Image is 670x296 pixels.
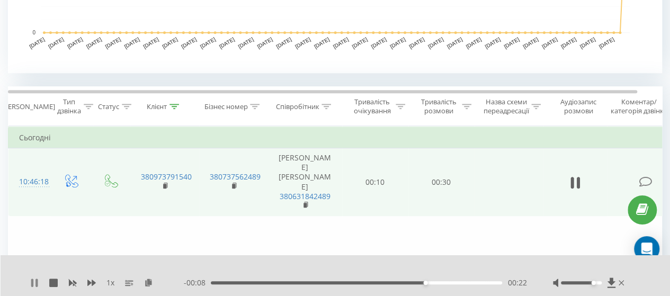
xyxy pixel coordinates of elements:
[142,36,159,49] text: [DATE]
[104,36,122,49] text: [DATE]
[507,277,526,288] span: 00:22
[332,36,350,49] text: [DATE]
[180,36,198,49] text: [DATE]
[57,97,81,115] div: Тип дзвінка
[503,36,520,49] text: [DATE]
[634,236,659,262] div: Open Intercom Messenger
[85,36,103,49] text: [DATE]
[389,36,406,49] text: [DATE]
[19,172,40,192] div: 10:46:18
[408,36,425,49] text: [DATE]
[237,36,255,49] text: [DATE]
[370,36,388,49] text: [DATE]
[275,36,292,49] text: [DATE]
[351,97,393,115] div: Тривалість очікування
[560,36,577,49] text: [DATE]
[351,36,369,49] text: [DATE]
[268,148,342,216] td: [PERSON_NAME] [PERSON_NAME]
[256,36,274,49] text: [DATE]
[598,36,615,49] text: [DATE]
[218,36,236,49] text: [DATE]
[199,36,217,49] text: [DATE]
[210,172,261,182] a: 380737562489
[66,36,84,49] text: [DATE]
[423,281,427,285] div: Accessibility label
[28,36,46,49] text: [DATE]
[32,30,35,35] text: 0
[484,36,502,49] text: [DATE]
[427,36,444,49] text: [DATE]
[280,191,330,201] a: 380631842489
[204,102,247,111] div: Бізнес номер
[123,36,141,49] text: [DATE]
[147,102,167,111] div: Клієнт
[483,97,529,115] div: Назва схеми переадресації
[98,102,119,111] div: Статус
[342,148,408,216] td: 00:10
[465,36,483,49] text: [DATE]
[446,36,463,49] text: [DATE]
[184,277,211,288] span: - 00:08
[47,36,65,49] text: [DATE]
[522,36,539,49] text: [DATE]
[106,277,114,288] span: 1 x
[2,102,55,111] div: [PERSON_NAME]
[141,172,192,182] a: 380973791540
[552,97,604,115] div: Аудіозапис розмови
[592,281,596,285] div: Accessibility label
[541,36,558,49] text: [DATE]
[608,97,670,115] div: Коментар/категорія дзвінка
[161,36,178,49] text: [DATE]
[408,148,475,216] td: 00:30
[313,36,330,49] text: [DATE]
[579,36,596,49] text: [DATE]
[417,97,459,115] div: Тривалість розмови
[294,36,311,49] text: [DATE]
[275,102,319,111] div: Співробітник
